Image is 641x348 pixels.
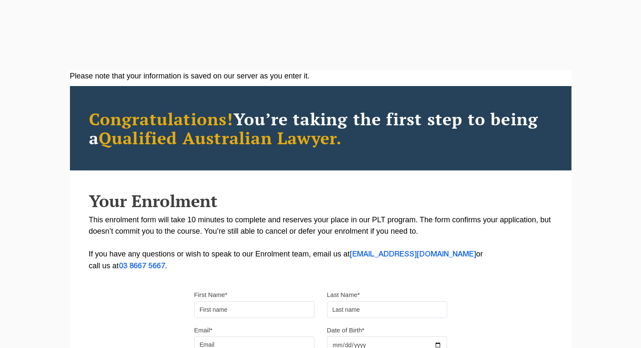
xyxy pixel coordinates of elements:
label: Email* [194,326,212,335]
label: Date of Birth* [327,326,365,335]
h2: Your Enrolment [89,192,552,210]
a: [EMAIL_ADDRESS][DOMAIN_NAME] [350,251,476,258]
label: First Name* [194,291,228,299]
label: Last Name* [327,291,360,299]
a: 03 8667 5667 [119,263,165,270]
span: Congratulations! [89,108,233,130]
div: Please note that your information is saved on our server as you enter it. [70,70,571,82]
input: Last name [327,301,447,318]
input: First name [194,301,314,318]
p: This enrolment form will take 10 minutes to complete and reserves your place in our PLT program. ... [89,214,552,272]
span: Qualified Australian Lawyer. [99,127,342,149]
h2: You’re taking the first step to being a [89,109,552,147]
